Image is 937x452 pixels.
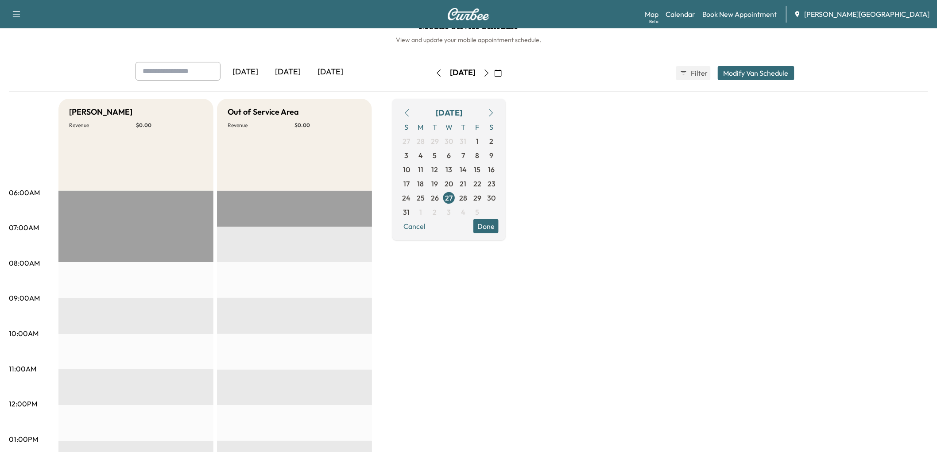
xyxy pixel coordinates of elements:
span: 2 [490,136,494,147]
span: 16 [488,164,495,175]
span: W [442,120,456,134]
p: 01:00PM [9,434,38,444]
p: $ 0.00 [294,122,361,129]
span: 28 [459,193,467,203]
span: 28 [417,136,425,147]
img: Curbee Logo [447,8,490,20]
span: 31 [403,207,410,217]
span: 3 [447,207,451,217]
h5: [PERSON_NAME] [69,106,132,118]
span: 2 [433,207,437,217]
p: 09:00AM [9,293,40,303]
span: [PERSON_NAME][GEOGRAPHIC_DATA] [805,9,930,19]
span: 6 [447,150,451,161]
span: 4 [418,150,423,161]
span: 30 [445,136,453,147]
button: Filter [676,66,711,80]
span: 31 [460,136,467,147]
p: $ 0.00 [136,122,203,129]
span: 5 [433,150,437,161]
span: 25 [417,193,425,203]
span: S [484,120,499,134]
button: Done [473,219,499,233]
div: [DATE] [224,62,267,82]
span: 22 [473,178,481,189]
div: [DATE] [309,62,352,82]
span: 21 [460,178,467,189]
a: MapBeta [645,9,658,19]
span: 5 [476,207,480,217]
h6: View and update your mobile appointment schedule. [9,35,928,44]
a: Calendar [666,9,695,19]
span: 14 [460,164,467,175]
span: 18 [418,178,424,189]
span: 17 [403,178,410,189]
span: 20 [445,178,453,189]
span: 19 [432,178,438,189]
span: 12 [432,164,438,175]
div: [DATE] [436,107,462,119]
span: 29 [473,193,481,203]
span: 30 [488,193,496,203]
span: 8 [476,150,480,161]
p: 07:00AM [9,222,39,233]
span: 27 [445,193,453,203]
div: [DATE] [267,62,309,82]
span: 27 [403,136,410,147]
span: 13 [446,164,453,175]
span: 23 [488,178,496,189]
span: 9 [490,150,494,161]
button: Modify Van Schedule [718,66,794,80]
span: Filter [691,68,707,78]
button: Cancel [399,219,430,233]
span: T [456,120,470,134]
span: 3 [405,150,409,161]
span: 26 [431,193,439,203]
span: 15 [474,164,481,175]
p: 10:00AM [9,328,39,339]
p: Revenue [228,122,294,129]
p: 06:00AM [9,187,40,198]
span: 7 [461,150,465,161]
a: Book New Appointment [702,9,777,19]
span: T [428,120,442,134]
span: 4 [461,207,465,217]
span: 11 [418,164,423,175]
p: 11:00AM [9,363,36,374]
p: 08:00AM [9,258,40,268]
p: 12:00PM [9,398,37,409]
span: 24 [403,193,411,203]
h5: Out of Service Area [228,106,299,118]
span: 29 [431,136,439,147]
div: Beta [649,18,658,25]
span: 1 [419,207,422,217]
p: Revenue [69,122,136,129]
span: 1 [476,136,479,147]
div: [DATE] [450,67,476,78]
span: S [399,120,414,134]
span: M [414,120,428,134]
span: F [470,120,484,134]
span: 10 [403,164,410,175]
